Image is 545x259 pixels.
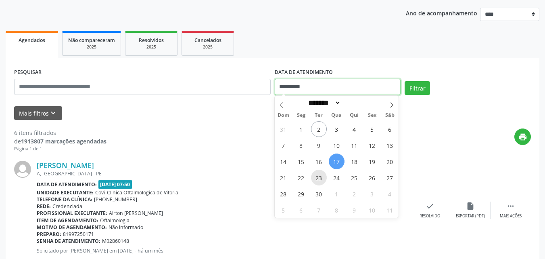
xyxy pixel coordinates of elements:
[466,202,475,211] i: insert_drive_file
[275,66,333,79] label: DATA DE ATENDIMENTO
[456,213,485,219] div: Exportar (PDF)
[63,231,94,238] span: 81997250171
[364,154,380,169] span: Setembro 19, 2025
[14,66,42,79] label: PESQUISAR
[37,217,98,224] b: Item de agendamento:
[329,170,345,185] span: Setembro 24, 2025
[188,44,228,50] div: 2025
[426,202,434,211] i: check
[68,37,115,44] span: Não compareceram
[293,186,309,202] span: Setembro 29, 2025
[102,238,129,244] span: M02860148
[364,121,380,137] span: Setembro 5, 2025
[275,113,292,118] span: Dom
[37,196,92,203] b: Telefone da clínica:
[293,202,309,218] span: Outubro 6, 2025
[364,186,380,202] span: Outubro 3, 2025
[381,113,399,118] span: Sáb
[405,81,430,95] button: Filtrar
[37,231,61,238] b: Preparo:
[49,109,58,118] i: keyboard_arrow_down
[406,8,477,18] p: Ano de acompanhamento
[276,154,291,169] span: Setembro 14, 2025
[276,121,291,137] span: Agosto 31, 2025
[311,154,327,169] span: Setembro 16, 2025
[382,202,398,218] span: Outubro 11, 2025
[514,128,531,145] button: print
[14,137,106,145] div: de
[306,99,341,107] select: Month
[345,113,363,118] span: Qui
[94,196,137,203] span: [PHONE_NUMBER]
[518,133,527,141] i: print
[37,203,51,210] b: Rede:
[14,106,62,120] button: Mais filtroskeyboard_arrow_down
[109,210,163,217] span: Airton [PERSON_NAME]
[37,189,94,196] b: Unidade executante:
[276,170,291,185] span: Setembro 21, 2025
[329,137,345,153] span: Setembro 10, 2025
[100,217,129,224] span: Oftalmologia
[139,37,164,44] span: Resolvidos
[364,202,380,218] span: Outubro 10, 2025
[311,202,327,218] span: Outubro 7, 2025
[347,170,362,185] span: Setembro 25, 2025
[311,186,327,202] span: Setembro 30, 2025
[364,170,380,185] span: Setembro 26, 2025
[382,137,398,153] span: Setembro 13, 2025
[14,128,106,137] div: 6 itens filtrados
[109,224,143,231] span: Não informado
[21,137,106,145] strong: 1913807 marcações agendadas
[293,121,309,137] span: Setembro 1, 2025
[382,121,398,137] span: Setembro 6, 2025
[276,186,291,202] span: Setembro 28, 2025
[98,180,132,189] span: [DATE] 07:50
[68,44,115,50] div: 2025
[382,154,398,169] span: Setembro 20, 2025
[310,113,328,118] span: Ter
[500,213,522,219] div: Mais ações
[293,170,309,185] span: Setembro 22, 2025
[347,202,362,218] span: Outubro 9, 2025
[382,170,398,185] span: Setembro 27, 2025
[347,121,362,137] span: Setembro 4, 2025
[329,121,345,137] span: Setembro 3, 2025
[364,137,380,153] span: Setembro 12, 2025
[131,44,171,50] div: 2025
[363,113,381,118] span: Sex
[329,154,345,169] span: Setembro 17, 2025
[328,113,345,118] span: Qua
[311,170,327,185] span: Setembro 23, 2025
[347,154,362,169] span: Setembro 18, 2025
[37,247,410,254] p: Solicitado por [PERSON_NAME] em [DATE] - há um mês
[37,238,100,244] b: Senha de atendimento:
[14,161,31,178] img: img
[37,181,97,188] b: Data de atendimento:
[37,210,107,217] b: Profissional executante:
[14,145,106,152] div: Página 1 de 1
[311,121,327,137] span: Setembro 2, 2025
[37,161,94,170] a: [PERSON_NAME]
[194,37,221,44] span: Cancelados
[347,186,362,202] span: Outubro 2, 2025
[311,137,327,153] span: Setembro 9, 2025
[293,154,309,169] span: Setembro 15, 2025
[276,202,291,218] span: Outubro 5, 2025
[37,224,107,231] b: Motivo de agendamento:
[347,137,362,153] span: Setembro 11, 2025
[341,99,368,107] input: Year
[329,186,345,202] span: Outubro 1, 2025
[420,213,440,219] div: Resolvido
[19,37,45,44] span: Agendados
[382,186,398,202] span: Outubro 4, 2025
[95,189,178,196] span: Covi_Clinica Oftalmologica de Vitoria
[276,137,291,153] span: Setembro 7, 2025
[292,113,310,118] span: Seg
[506,202,515,211] i: 
[37,170,410,177] div: A, [GEOGRAPHIC_DATA] - PE
[52,203,82,210] span: Credenciada
[293,137,309,153] span: Setembro 8, 2025
[329,202,345,218] span: Outubro 8, 2025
